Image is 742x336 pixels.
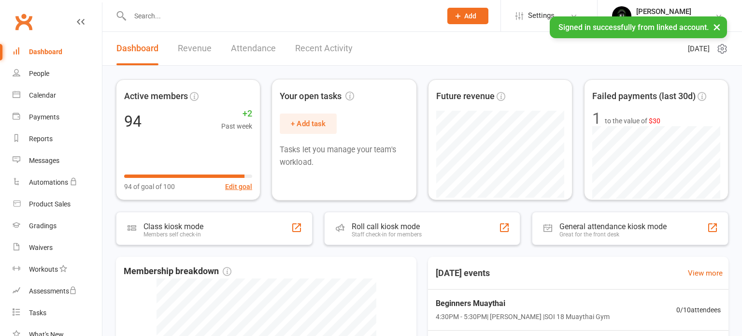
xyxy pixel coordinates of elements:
[13,237,102,259] a: Waivers
[225,181,252,192] button: Edit goal
[221,121,252,131] span: Past week
[124,114,142,129] div: 94
[124,89,188,103] span: Active members
[29,265,58,273] div: Workouts
[13,259,102,280] a: Workouts
[13,150,102,172] a: Messages
[280,144,408,168] p: Tasks let you manage your team's workload.
[708,16,726,37] button: ×
[13,85,102,106] a: Calendar
[559,222,667,231] div: General attendance kiosk mode
[428,264,498,282] h3: [DATE] events
[29,135,53,143] div: Reports
[29,48,62,56] div: Dashboard
[447,8,488,24] button: Add
[464,12,476,20] span: Add
[231,32,276,65] a: Attendance
[29,91,56,99] div: Calendar
[178,32,212,65] a: Revenue
[13,41,102,63] a: Dashboard
[29,244,53,251] div: Waivers
[649,117,660,125] span: $30
[352,222,422,231] div: Roll call kiosk mode
[436,311,610,322] span: 4:30PM - 5:30PM | [PERSON_NAME] | SOI 18 Muaythai Gym
[29,222,57,230] div: Gradings
[221,107,252,121] span: +2
[605,116,660,126] span: to the value of
[528,5,555,27] span: Settings
[592,89,696,103] span: Failed payments (last 30d)
[280,114,337,134] button: + Add task
[636,7,700,16] div: [PERSON_NAME]
[13,215,102,237] a: Gradings
[13,193,102,215] a: Product Sales
[29,113,59,121] div: Payments
[29,157,59,164] div: Messages
[612,6,631,26] img: thumb_image1716960047.png
[295,32,353,65] a: Recent Activity
[13,63,102,85] a: People
[13,302,102,324] a: Tasks
[29,287,77,295] div: Assessments
[559,231,667,238] div: Great for the front desk
[13,280,102,302] a: Assessments
[124,264,231,278] span: Membership breakdown
[436,297,610,310] span: Beginners Muaythai
[13,172,102,193] a: Automations
[13,128,102,150] a: Reports
[127,9,435,23] input: Search...
[280,89,354,103] span: Your open tasks
[436,89,495,103] span: Future revenue
[143,222,203,231] div: Class kiosk mode
[143,231,203,238] div: Members self check-in
[29,70,49,77] div: People
[592,111,601,126] div: 1
[12,10,36,34] a: Clubworx
[688,43,710,55] span: [DATE]
[13,106,102,128] a: Payments
[558,23,709,32] span: Signed in successfully from linked account.
[352,231,422,238] div: Staff check-in for members
[29,200,71,208] div: Product Sales
[29,309,46,317] div: Tasks
[124,181,175,192] span: 94 of goal of 100
[676,305,721,315] span: 0 / 10 attendees
[116,32,158,65] a: Dashboard
[636,16,700,25] div: Soi 18 Muaythai Gym
[29,178,68,186] div: Automations
[688,267,723,279] a: View more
